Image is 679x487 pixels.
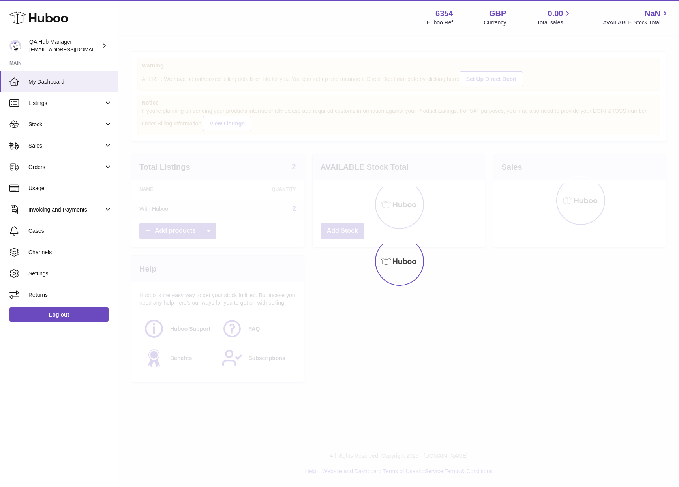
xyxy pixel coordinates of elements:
[435,8,453,19] strong: 6354
[28,227,112,235] span: Cases
[28,142,104,150] span: Sales
[427,19,453,26] div: Huboo Ref
[537,19,572,26] span: Total sales
[645,8,660,19] span: NaN
[489,8,506,19] strong: GBP
[28,270,112,277] span: Settings
[9,307,109,322] a: Log out
[28,99,104,107] span: Listings
[28,249,112,256] span: Channels
[28,291,112,299] span: Returns
[603,19,670,26] span: AVAILABLE Stock Total
[28,163,104,171] span: Orders
[9,40,21,52] img: QATestClient@huboo.co.uk
[537,8,572,26] a: 0.00 Total sales
[28,121,104,128] span: Stock
[548,8,563,19] span: 0.00
[28,78,112,86] span: My Dashboard
[28,206,104,214] span: Invoicing and Payments
[484,19,506,26] div: Currency
[28,185,112,192] span: Usage
[29,46,116,52] span: [EMAIL_ADDRESS][DOMAIN_NAME]
[603,8,670,26] a: NaN AVAILABLE Stock Total
[29,38,100,53] div: QA Hub Manager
